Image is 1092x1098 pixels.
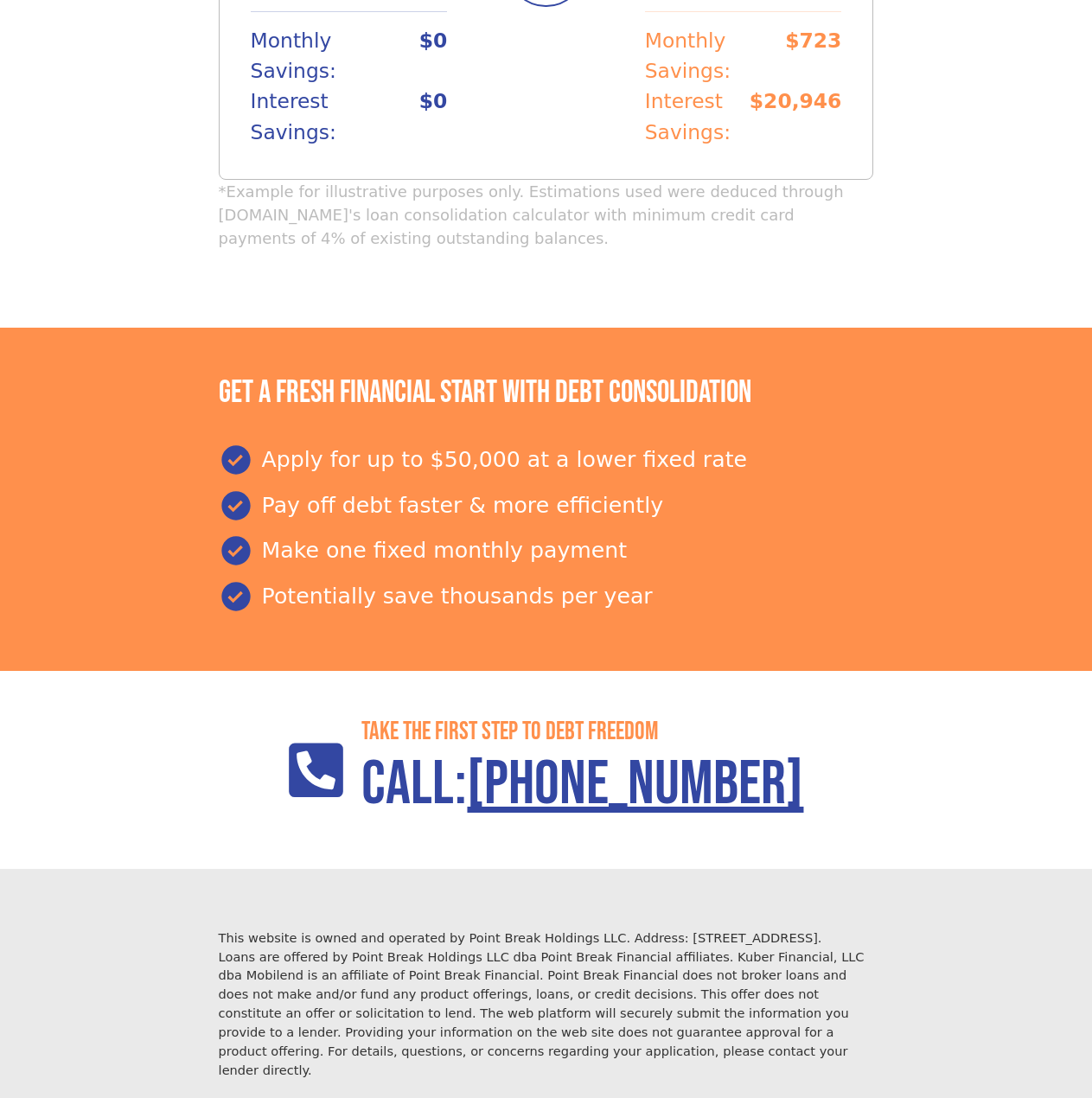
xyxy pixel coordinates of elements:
[219,488,874,523] div: Pay off debt faster & more efficiently
[419,86,448,147] p: $0
[219,929,874,1080] div: This website is owned and operated by Point Break Holdings LLC. Address: [STREET_ADDRESS]. Loans ...
[645,86,750,147] p: Interest Savings:
[219,579,874,614] div: Potentially save thousands per year
[750,86,842,147] p: $20,946
[251,26,419,86] p: Monthly Savings:
[219,374,874,412] h3: Get a fresh financial start with debt consolidation
[785,26,841,86] p: $723
[251,86,419,147] p: Interest Savings:
[219,443,874,477] div: Apply for up to $50,000 at a lower fixed rate
[219,180,874,250] p: *Example for illustrative purposes only. Estimations used were deduced through [DOMAIN_NAME]'s lo...
[467,747,803,822] a: [PHONE_NUMBER]
[361,748,803,822] h1: Call:
[419,26,448,86] p: $0
[219,533,874,568] div: Make one fixed monthly payment
[361,718,803,748] h2: Take the First step to debt freedom
[645,26,786,86] p: Monthly Savings:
